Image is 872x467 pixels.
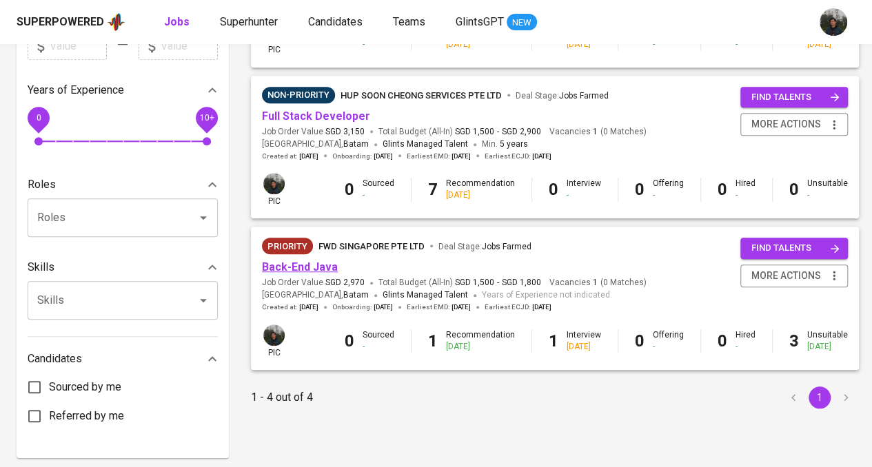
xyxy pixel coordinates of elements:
[343,289,369,302] span: Batam
[736,39,756,50] div: -
[428,29,438,48] b: 6
[500,139,528,149] span: 5 years
[807,329,848,353] div: Unsuitable
[482,289,612,302] span: Years of Experience not indicated.
[345,29,354,48] b: 0
[736,329,756,353] div: Hired
[28,259,54,276] p: Skills
[740,87,848,108] button: find talents
[446,39,515,50] div: [DATE]
[220,15,278,28] span: Superhunter
[262,88,335,102] span: Non-Priority
[559,91,609,101] span: Jobs Farmed
[532,152,551,161] span: [DATE]
[591,126,598,138] span: 1
[455,126,494,138] span: SGD 1,500
[263,324,285,346] img: glenn@glints.com
[428,180,438,199] b: 7
[308,15,363,28] span: Candidates
[446,178,515,201] div: Recommendation
[809,386,831,408] button: page 1
[807,39,848,50] div: [DATE]
[635,29,645,48] b: 0
[653,341,684,353] div: -
[28,82,124,98] p: Years of Experience
[751,240,840,256] span: find talents
[363,189,394,201] div: -
[740,264,848,287] button: more actions
[751,116,821,133] span: more actions
[345,331,354,351] b: 0
[482,139,528,149] span: Min.
[549,180,558,199] b: 0
[194,291,213,310] button: Open
[378,277,541,289] span: Total Budget (All-In)
[28,171,218,198] div: Roles
[820,8,847,36] img: glenn@glints.com
[807,341,848,353] div: [DATE]
[393,14,428,31] a: Teams
[736,189,756,201] div: -
[262,238,313,254] div: New Job received from Demand Team
[17,12,125,32] a: Superpoweredapp logo
[482,242,531,251] span: Jobs Farmed
[635,180,645,199] b: 0
[807,189,848,201] div: -
[363,329,394,353] div: Sourced
[789,29,799,48] b: 2
[751,267,821,284] span: more actions
[452,302,471,312] span: [DATE]
[532,302,551,312] span: [DATE]
[446,329,515,353] div: Recommendation
[807,178,848,201] div: Unsuitable
[36,112,41,122] span: 0
[299,152,318,161] span: [DATE]
[507,16,537,30] span: NEW
[567,329,601,353] div: Interview
[653,189,684,201] div: -
[374,152,393,161] span: [DATE]
[789,331,799,351] b: 3
[780,386,859,408] nav: pagination navigation
[567,189,601,201] div: -
[363,341,394,353] div: -
[262,302,318,312] span: Created at :
[497,277,499,289] span: -
[446,189,515,201] div: [DATE]
[164,14,192,31] a: Jobs
[28,351,82,367] p: Candidates
[332,152,393,161] span: Onboarding :
[549,277,647,289] span: Vacancies ( 0 Matches )
[456,15,504,28] span: GlintsGPT
[718,331,727,351] b: 0
[407,302,471,312] span: Earliest EMD :
[262,172,286,207] div: pic
[516,91,609,101] span: Deal Stage :
[485,302,551,312] span: Earliest ECJD :
[452,152,471,161] span: [DATE]
[455,277,494,289] span: SGD 1,500
[497,126,499,138] span: -
[363,39,394,50] div: -
[325,126,365,138] span: SGD 3,150
[438,242,531,251] span: Deal Stage :
[567,341,601,353] div: [DATE]
[549,331,558,351] b: 1
[251,389,313,406] p: 1 - 4 out of 4
[262,277,365,289] span: Job Order Value
[446,341,515,353] div: [DATE]
[789,180,799,199] b: 0
[107,12,125,32] img: app logo
[49,408,124,424] span: Referred by me
[262,323,286,359] div: pic
[318,241,425,251] span: FWD Singapore Pte Ltd
[736,341,756,353] div: -
[740,238,848,259] button: find talents
[383,290,468,300] span: Glints Managed Talent
[374,302,393,312] span: [DATE]
[161,32,218,60] input: Value
[653,178,684,201] div: Offering
[262,87,335,103] div: Sufficient Talents in Pipeline
[345,180,354,199] b: 0
[740,113,848,136] button: more actions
